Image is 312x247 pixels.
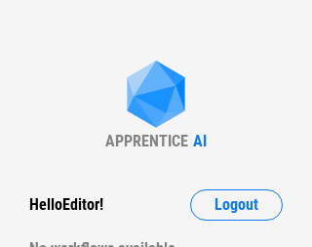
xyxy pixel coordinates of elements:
[29,189,103,221] div: Hello Editor !
[214,197,258,213] span: Logout
[105,132,188,150] div: APPRENTICE
[190,189,283,221] button: Logout
[117,61,195,132] img: Apprentice AI
[193,132,207,150] div: AI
